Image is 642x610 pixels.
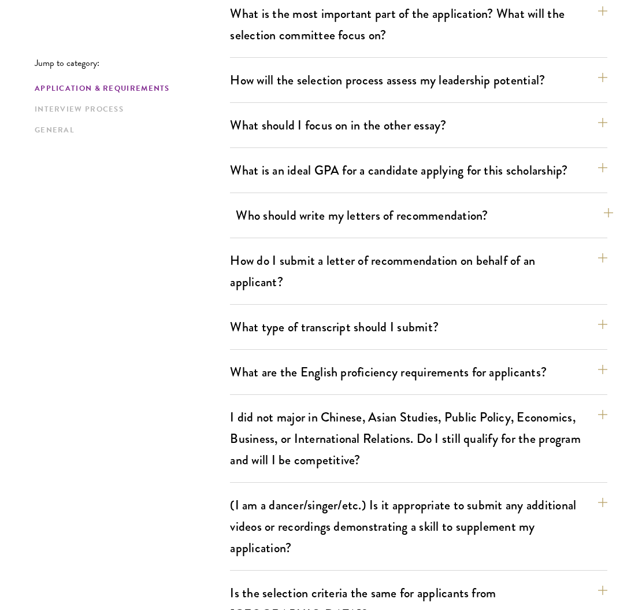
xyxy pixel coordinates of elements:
[35,58,230,68] p: Jump to category:
[35,124,223,136] a: General
[230,157,607,183] button: What is an ideal GPA for a candidate applying for this scholarship?
[35,83,223,95] a: Application & Requirements
[230,404,607,473] button: I did not major in Chinese, Asian Studies, Public Policy, Economics, Business, or International R...
[230,314,607,340] button: What type of transcript should I submit?
[230,492,607,561] button: (I am a dancer/singer/etc.) Is it appropriate to submit any additional videos or recordings demon...
[230,247,607,295] button: How do I submit a letter of recommendation on behalf of an applicant?
[230,112,607,138] button: What should I focus on in the other essay?
[236,202,613,228] button: Who should write my letters of recommendation?
[230,359,607,385] button: What are the English proficiency requirements for applicants?
[35,103,223,116] a: Interview Process
[230,1,607,48] button: What is the most important part of the application? What will the selection committee focus on?
[230,67,607,93] button: How will the selection process assess my leadership potential?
